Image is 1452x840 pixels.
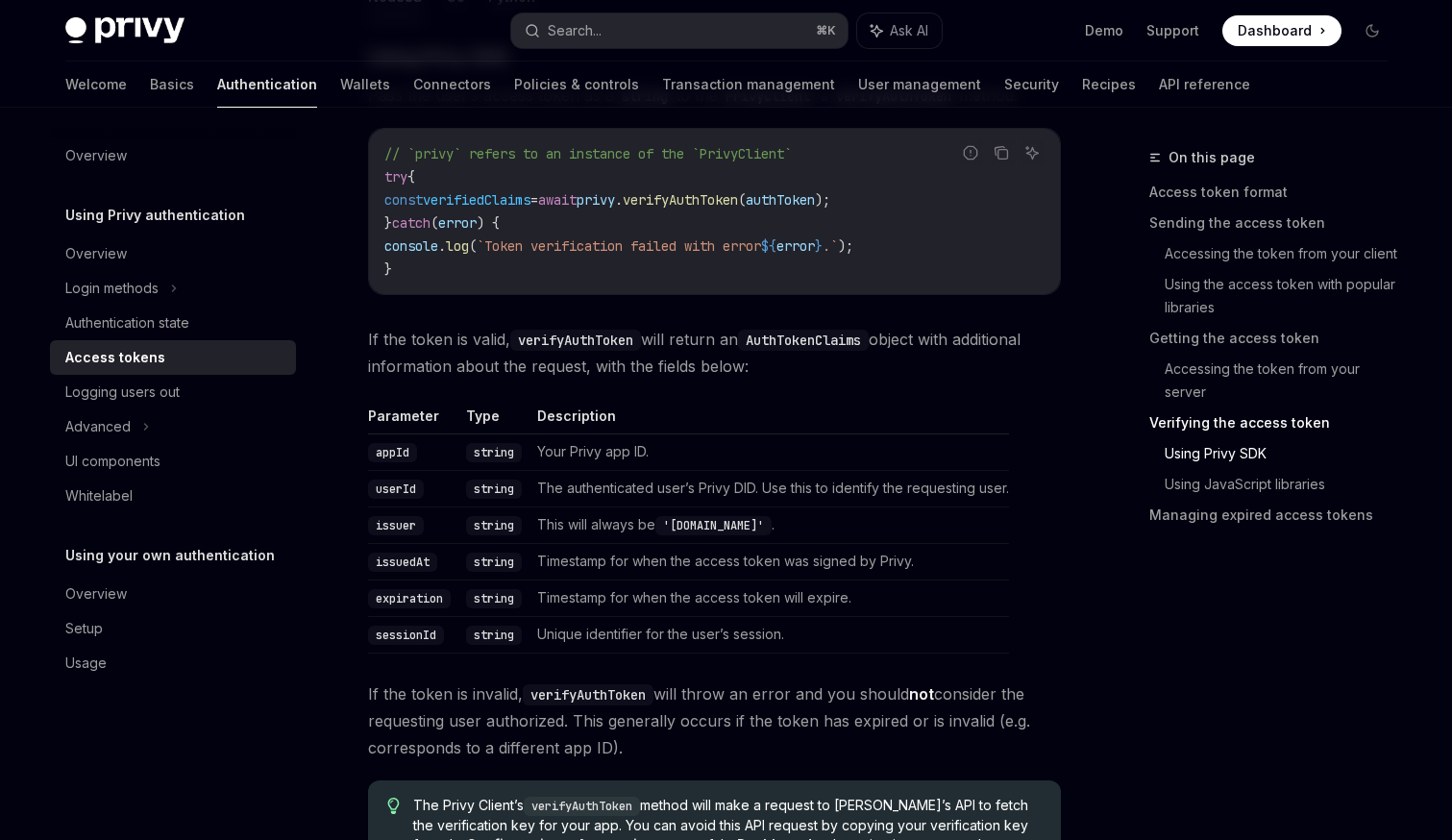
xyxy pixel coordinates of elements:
h5: Using your own authentication [65,544,275,567]
code: expiration [368,589,451,608]
h5: Using Privy authentication [65,204,245,227]
code: issuer [368,516,424,535]
span: ); [838,237,853,255]
svg: Tip [387,798,401,815]
span: console [384,237,438,255]
a: UI components [50,444,296,479]
div: Logging users out [65,381,180,404]
a: Accessing the token from your server [1165,354,1403,408]
button: Report incorrect code [958,140,983,165]
a: Basics [150,62,194,108]
span: On this page [1169,146,1255,169]
span: ) { [477,214,500,232]
a: Recipes [1082,62,1136,108]
td: This will always be . [529,506,1009,543]
span: Dashboard [1238,21,1312,40]
span: catch [392,214,431,232]
code: string [466,516,522,535]
span: ${ [761,237,776,255]
span: log [446,237,469,255]
a: Authentication state [50,306,296,340]
span: Ask AI [890,21,928,40]
a: Access tokens [50,340,296,375]
td: Timestamp for when the access token was signed by Privy. [529,543,1009,580]
td: Unique identifier for the user’s session. [529,616,1009,653]
td: The authenticated user’s Privy DID. Use this to identify the requesting user. [529,470,1009,506]
a: Wallets [340,62,390,108]
span: `Token verification failed with error [477,237,761,255]
span: verifyAuthToken [623,191,738,209]
span: { [407,168,415,185]
a: Policies & controls [514,62,639,108]
a: Overview [50,577,296,611]
a: Authentication [217,62,317,108]
a: Verifying the access token [1149,408,1403,438]
span: error [438,214,477,232]
code: verifyAuthToken [523,684,653,705]
a: Whitelabel [50,479,296,513]
span: } [384,214,392,232]
code: sessionId [368,626,444,645]
span: try [384,168,407,185]
code: string [466,443,522,462]
span: . [615,191,623,209]
div: Search... [548,19,602,42]
a: Setup [50,611,296,646]
a: Usage [50,646,296,680]
a: Using JavaScript libraries [1165,469,1403,500]
span: ( [738,191,746,209]
code: string [466,626,522,645]
span: await [538,191,577,209]
a: API reference [1159,62,1250,108]
code: userId [368,480,424,499]
a: Using Privy SDK [1165,438,1403,469]
td: Timestamp for when the access token will expire. [529,580,1009,616]
img: dark logo [65,17,185,44]
td: Your Privy app ID. [529,433,1009,470]
code: string [466,589,522,608]
span: verifiedClaims [423,191,530,209]
a: Transaction management [662,62,835,108]
div: Advanced [65,415,131,438]
a: Security [1004,62,1059,108]
strong: not [909,684,934,704]
span: privy [577,191,615,209]
a: Overview [50,236,296,271]
code: issuedAt [368,553,437,572]
code: '[DOMAIN_NAME]' [655,516,772,535]
a: Overview [50,138,296,173]
button: Ask AI [1020,140,1045,165]
div: Overview [65,242,127,265]
span: = [530,191,538,209]
div: Whitelabel [65,484,133,507]
span: ( [431,214,438,232]
a: Support [1146,21,1199,40]
span: ( [469,237,477,255]
a: Using the access token with popular libraries [1165,269,1403,323]
code: verifyAuthToken [524,797,640,816]
a: Welcome [65,62,127,108]
span: .` [823,237,838,255]
code: string [466,553,522,572]
div: UI components [65,450,160,473]
a: Access token format [1149,177,1403,208]
div: Overview [65,144,127,167]
button: Toggle dark mode [1357,15,1388,46]
div: Access tokens [65,346,165,369]
th: Type [458,407,529,434]
a: Demo [1085,21,1123,40]
button: Ask AI [857,13,942,48]
code: verifyAuthToken [510,330,641,351]
span: } [815,237,823,255]
a: Managing expired access tokens [1149,500,1403,531]
a: User management [858,62,981,108]
div: Usage [65,652,107,675]
div: Login methods [65,277,159,300]
a: Connectors [413,62,491,108]
code: appId [368,443,417,462]
div: Overview [65,582,127,605]
a: Sending the access token [1149,208,1403,238]
span: const [384,191,423,209]
span: ); [815,191,830,209]
span: . [438,237,446,255]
